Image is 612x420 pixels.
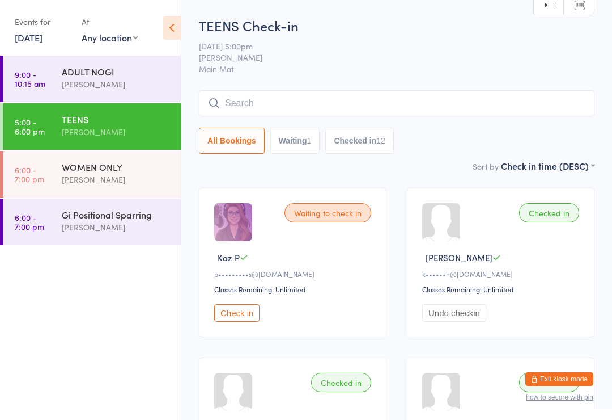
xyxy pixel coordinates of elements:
[525,372,593,386] button: Exit kiosk mode
[199,16,594,35] h2: TEENS Check-in
[3,56,181,102] a: 9:00 -10:15 amADULT NOGI[PERSON_NAME]
[501,159,594,172] div: Check in time (DESC)
[82,31,138,44] div: Any location
[214,284,375,294] div: Classes Remaining: Unlimited
[218,251,240,263] span: Kaz P
[199,128,265,154] button: All Bookings
[214,304,260,322] button: Check in
[270,128,320,154] button: Waiting1
[15,165,44,183] time: 6:00 - 7:00 pm
[15,70,45,88] time: 9:00 - 10:15 am
[62,78,171,91] div: [PERSON_NAME]
[422,284,583,294] div: Classes Remaining: Unlimited
[62,161,171,173] div: WOMEN ONLY
[426,251,492,263] span: [PERSON_NAME]
[15,213,44,231] time: 6:00 - 7:00 pm
[284,203,371,222] div: Waiting to check in
[422,269,583,279] div: k••••••h@[DOMAIN_NAME]
[82,12,138,31] div: At
[325,128,393,154] button: Checked in12
[199,52,577,63] span: [PERSON_NAME]
[519,373,579,392] div: Checked in
[3,151,181,198] a: 6:00 -7:00 pmWOMEN ONLY[PERSON_NAME]
[62,113,171,125] div: TEENS
[311,373,371,392] div: Checked in
[3,103,181,150] a: 5:00 -6:00 pmTEENS[PERSON_NAME]
[214,269,375,279] div: p•••••••••s@[DOMAIN_NAME]
[62,173,171,186] div: [PERSON_NAME]
[62,208,171,221] div: Gi Positional Sparring
[199,63,594,74] span: Main Mat
[15,12,70,31] div: Events for
[15,31,42,44] a: [DATE]
[526,393,593,401] button: how to secure with pin
[62,125,171,138] div: [PERSON_NAME]
[307,136,312,145] div: 1
[3,199,181,245] a: 6:00 -7:00 pmGi Positional Sparring[PERSON_NAME]
[376,136,385,145] div: 12
[199,90,594,116] input: Search
[199,40,577,52] span: [DATE] 5:00pm
[422,304,486,322] button: Undo checkin
[473,161,499,172] label: Sort by
[214,203,252,241] img: image1732779061.png
[62,221,171,234] div: [PERSON_NAME]
[15,117,45,136] time: 5:00 - 6:00 pm
[519,203,579,222] div: Checked in
[62,65,171,78] div: ADULT NOGI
